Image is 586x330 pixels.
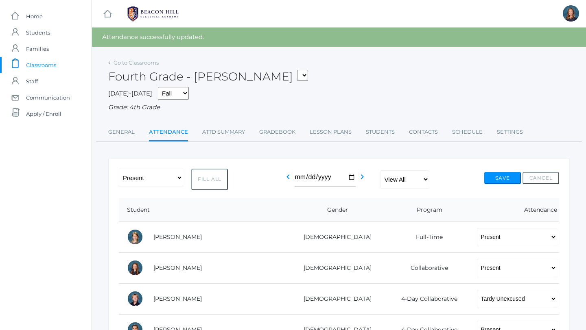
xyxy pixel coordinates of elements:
[384,252,468,283] td: Collaborative
[122,4,184,24] img: BHCALogos-05-308ed15e86a5a0abce9b8dd61676a3503ac9727e845dece92d48e8588c001991.png
[497,124,523,140] a: Settings
[285,252,384,283] td: [DEMOGRAPHIC_DATA]
[153,233,202,241] a: [PERSON_NAME]
[283,172,293,182] i: chevron_left
[366,124,395,140] a: Students
[114,59,159,66] a: Go to Classrooms
[202,124,245,140] a: Attd Summary
[127,291,143,307] div: Levi Beaty
[108,89,152,97] span: [DATE]-[DATE]
[26,8,43,24] span: Home
[285,198,384,222] th: Gender
[384,198,468,222] th: Program
[26,89,70,106] span: Communication
[259,124,295,140] a: Gradebook
[119,198,285,222] th: Student
[26,24,50,41] span: Students
[127,260,143,276] div: Claire Arnold
[153,295,202,302] a: [PERSON_NAME]
[153,264,202,271] a: [PERSON_NAME]
[26,73,38,89] span: Staff
[149,124,188,141] a: Attendance
[409,124,438,140] a: Contacts
[108,124,135,140] a: General
[285,283,384,314] td: [DEMOGRAPHIC_DATA]
[563,5,579,22] div: Ellie Bradley
[92,28,586,47] div: Attendance successfully updated.
[26,41,49,57] span: Families
[384,221,468,252] td: Full-Time
[357,176,367,183] a: chevron_right
[469,198,559,222] th: Attendance
[127,229,143,245] div: Amelia Adams
[310,124,352,140] a: Lesson Plans
[523,172,559,184] button: Cancel
[108,103,570,112] div: Grade: 4th Grade
[108,70,308,83] h2: Fourth Grade - [PERSON_NAME]
[191,169,228,190] button: Fill All
[484,172,521,184] button: Save
[384,283,468,314] td: 4-Day Collaborative
[285,221,384,252] td: [DEMOGRAPHIC_DATA]
[452,124,483,140] a: Schedule
[357,172,367,182] i: chevron_right
[283,176,293,183] a: chevron_left
[26,57,56,73] span: Classrooms
[26,106,61,122] span: Apply / Enroll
